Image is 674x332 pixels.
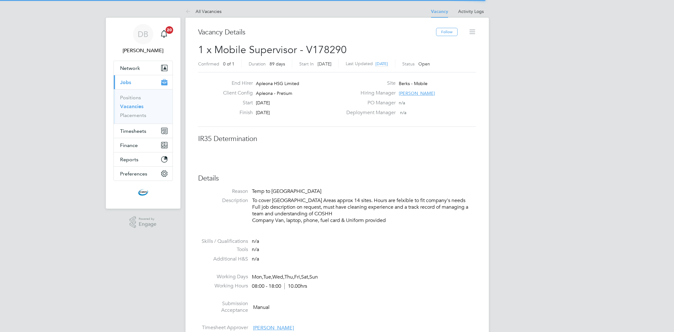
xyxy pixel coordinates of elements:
[284,274,294,280] span: Thu,
[198,134,476,144] h3: IR35 Determination
[252,246,259,253] span: n/a
[299,61,314,67] label: Start In
[458,9,484,14] a: Activity Logs
[294,274,301,280] span: Fri,
[130,216,156,228] a: Powered byEngage
[270,61,285,67] span: 89 days
[198,61,219,67] label: Confirmed
[198,188,248,195] label: Reason
[120,112,146,118] a: Placements
[120,79,131,85] span: Jobs
[309,274,318,280] span: Sun
[166,26,173,34] span: 20
[253,325,294,331] span: [PERSON_NAME]
[113,24,173,54] a: DB[PERSON_NAME]
[400,110,406,115] span: n/a
[284,283,307,289] span: 10.00hrs
[120,171,147,177] span: Preferences
[198,246,248,253] label: Tools
[158,24,170,44] a: 20
[256,81,299,86] span: Apleona HSG Limited
[120,65,140,71] span: Network
[399,100,405,106] span: n/a
[114,152,173,166] button: Reports
[218,100,253,106] label: Start
[418,61,430,67] span: Open
[343,90,396,96] label: Hiring Manager
[198,300,248,314] label: Submission Acceptance
[139,216,156,222] span: Powered by
[436,28,458,36] button: Follow
[138,187,148,197] img: cbwstaffingsolutions-logo-retina.png
[402,61,415,67] label: Status
[343,100,396,106] label: PO Manager
[375,61,388,66] span: [DATE]
[114,124,173,138] button: Timesheets
[113,187,173,197] a: Go to home page
[253,304,270,310] span: Manual
[399,81,428,86] span: Berks - Mobile
[252,238,259,244] span: n/a
[114,89,173,124] div: Jobs
[218,90,253,96] label: Client Config
[120,157,138,163] span: Reports
[185,9,222,14] a: All Vacancies
[114,61,173,75] button: Network
[346,61,373,66] label: Last Updated
[120,103,143,109] a: Vacancies
[252,274,263,280] span: Mon,
[106,18,180,209] nav: Main navigation
[318,61,331,67] span: [DATE]
[399,90,435,96] span: [PERSON_NAME]
[263,274,272,280] span: Tue,
[114,75,173,89] button: Jobs
[252,256,259,262] span: n/a
[218,109,253,116] label: Finish
[252,197,476,224] p: To cover [GEOGRAPHIC_DATA] Areas approx 14 sites. Hours are felxible to fit company's needs Full ...
[120,95,141,101] a: Positions
[113,47,173,54] span: Daniel Barber
[198,44,347,56] span: 1 x Mobile Supervisor - V178290
[218,80,253,87] label: End Hirer
[343,80,396,87] label: Site
[120,142,138,148] span: Finance
[223,61,234,67] span: 0 of 1
[198,324,248,331] label: Timesheet Approver
[120,128,146,134] span: Timesheets
[138,30,148,38] span: DB
[198,197,248,204] label: Description
[198,28,436,37] h3: Vacancy Details
[139,222,156,227] span: Engage
[114,138,173,152] button: Finance
[198,238,248,245] label: Skills / Qualifications
[431,9,448,14] a: Vacancy
[252,283,307,290] div: 08:00 - 18:00
[256,90,292,96] span: Apleona - Pretium
[114,167,173,181] button: Preferences
[198,283,248,289] label: Working Hours
[343,109,396,116] label: Deployment Manager
[249,61,266,67] label: Duration
[252,188,321,194] span: Temp to [GEOGRAPHIC_DATA]
[301,274,309,280] span: Sat,
[256,100,270,106] span: [DATE]
[198,274,248,280] label: Working Days
[272,274,284,280] span: Wed,
[256,110,270,115] span: [DATE]
[198,256,248,262] label: Additional H&S
[198,174,476,183] h3: Details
